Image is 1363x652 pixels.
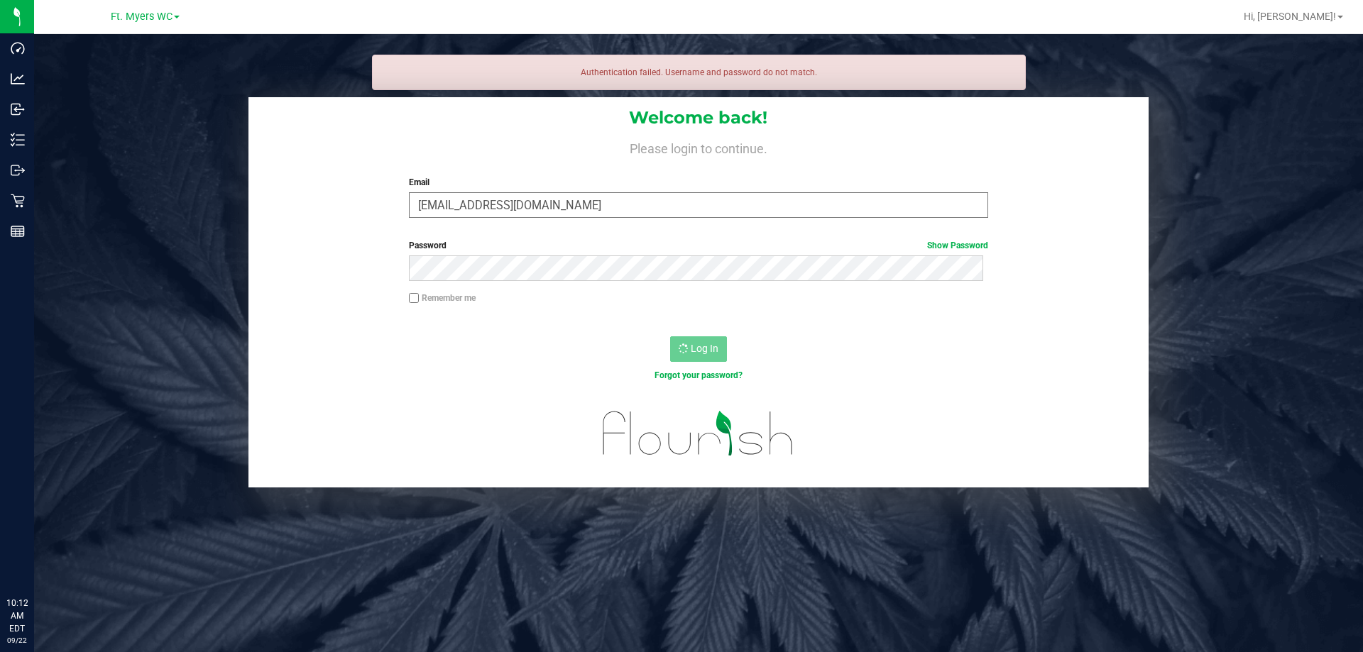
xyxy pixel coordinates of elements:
[248,139,1149,156] h4: Please login to continue.
[11,102,25,116] inline-svg: Inbound
[670,336,727,362] button: Log In
[11,72,25,86] inline-svg: Analytics
[927,241,988,250] a: Show Password
[1244,11,1336,22] span: Hi, [PERSON_NAME]!
[409,176,987,189] label: Email
[11,133,25,147] inline-svg: Inventory
[111,11,173,23] span: Ft. Myers WC
[11,163,25,177] inline-svg: Outbound
[691,343,718,354] span: Log In
[6,597,28,635] p: 10:12 AM EDT
[409,293,419,303] input: Remember me
[6,635,28,646] p: 09/22
[409,241,447,250] span: Password
[655,370,743,380] a: Forgot your password?
[409,292,476,304] label: Remember me
[372,55,1026,90] div: Authentication failed. Username and password do not match.
[11,194,25,208] inline-svg: Retail
[11,41,25,55] inline-svg: Dashboard
[11,224,25,238] inline-svg: Reports
[248,109,1149,127] h1: Welcome back!
[586,397,811,470] img: flourish_logo.svg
